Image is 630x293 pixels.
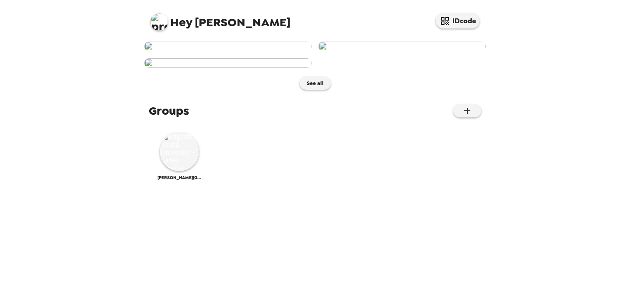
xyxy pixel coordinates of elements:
span: Groups [149,103,189,119]
img: user-269889 [144,58,311,68]
button: See all [300,77,331,90]
span: [PERSON_NAME] [150,9,290,28]
span: Hey [170,14,192,30]
img: user-271281 [144,42,311,51]
img: profile pic [150,13,168,31]
img: user-269891 [318,42,486,51]
img: Brigham Young University - Career Services [160,132,199,171]
span: [PERSON_NAME][GEOGRAPHIC_DATA][PERSON_NAME] - Career Services [157,175,201,180]
button: IDcode [436,13,479,28]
